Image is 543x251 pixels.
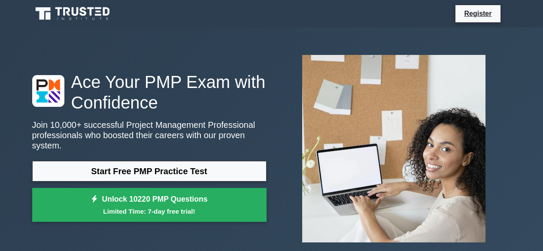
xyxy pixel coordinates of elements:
[32,161,267,181] a: Start Free PMP Practice Test
[459,8,497,19] a: Register
[32,72,267,113] h1: Ace Your PMP Exam with Confidence
[43,206,256,216] small: Limited Time: 7-day free trial!
[32,120,267,151] p: Join 10,000+ successful Project Management Professional professionals who boosted their careers w...
[32,188,267,222] a: Unlock 10220 PMP QuestionsLimited Time: 7-day free trial!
